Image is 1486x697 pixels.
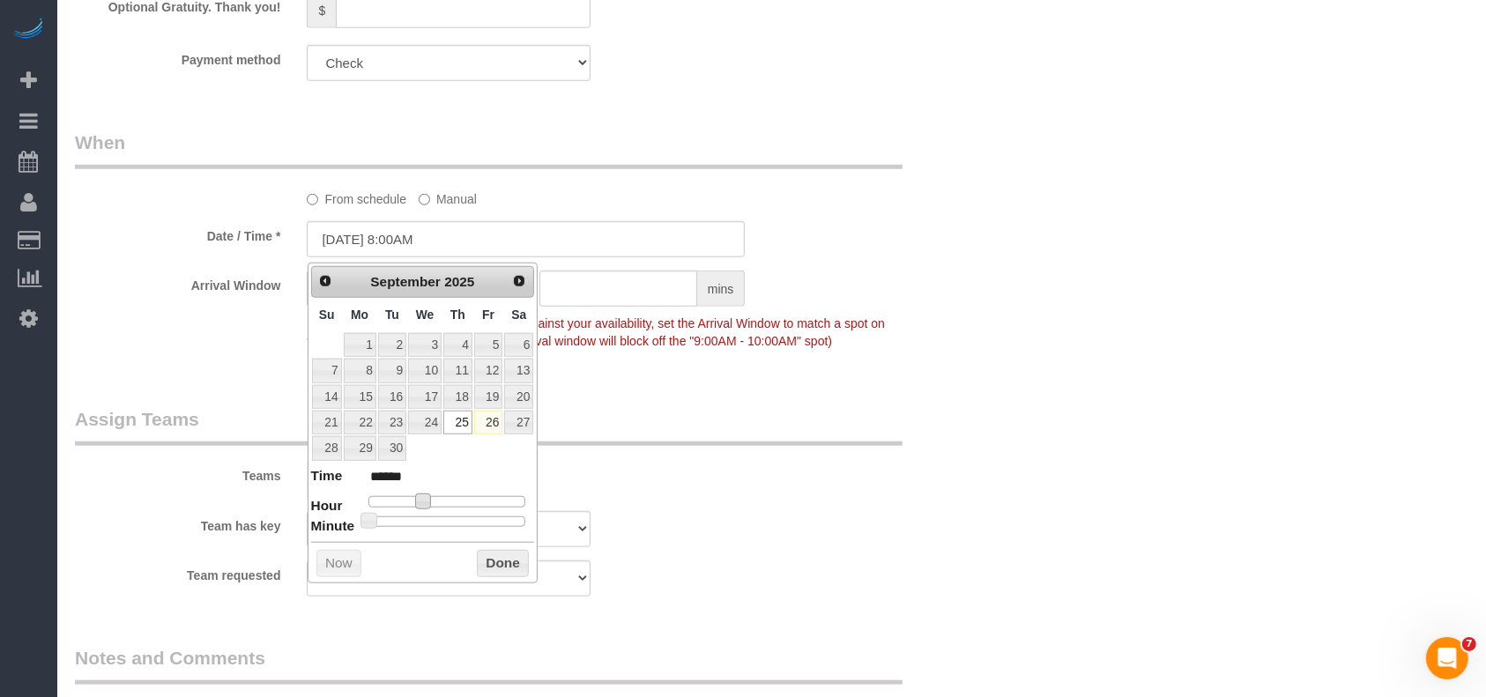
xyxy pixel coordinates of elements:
span: Wednesday [416,308,435,322]
a: 26 [474,411,502,434]
label: Payment method [62,45,293,69]
input: From schedule [307,194,318,205]
dt: Hour [311,496,343,518]
label: Manual [419,184,477,208]
span: mins [697,271,746,307]
dt: Minute [311,516,355,538]
span: September [370,274,441,289]
iframe: Intercom live chat [1426,637,1468,679]
a: 20 [504,385,533,409]
span: 2025 [444,274,474,289]
legend: When [75,130,903,169]
button: Now [316,550,361,578]
a: 18 [443,385,472,409]
span: 7 [1462,637,1476,651]
a: 13 [504,359,533,382]
a: 4 [443,333,472,357]
span: Saturday [511,308,526,322]
span: To make this booking count against your availability, set the Arrival Window to match a spot on y... [307,316,884,348]
span: Sunday [319,308,335,322]
img: Automaid Logo [11,18,46,42]
a: 16 [378,385,406,409]
a: 12 [474,359,502,382]
a: 2 [378,333,406,357]
a: 6 [504,333,533,357]
a: 8 [344,359,376,382]
span: Prev [318,274,332,288]
label: Team requested [62,560,293,584]
a: 29 [344,436,376,460]
a: 22 [344,411,376,434]
a: 27 [504,411,533,434]
label: Team has key [62,511,293,535]
button: Done [477,550,529,578]
label: Teams [62,461,293,485]
a: 10 [408,359,442,382]
span: Next [512,274,526,288]
label: Arrival Window [62,271,293,294]
a: 21 [312,411,342,434]
span: Friday [482,308,494,322]
label: Date / Time * [62,221,293,245]
input: MM/DD/YYYY HH:MM [307,221,745,257]
a: 14 [312,385,342,409]
a: 30 [378,436,406,460]
span: Tuesday [385,308,399,322]
span: Thursday [450,308,465,322]
a: 15 [344,385,376,409]
input: Manual [419,194,430,205]
a: 11 [443,359,472,382]
span: Monday [351,308,368,322]
a: 25 [443,411,472,434]
label: From schedule [307,184,406,208]
a: 24 [408,411,442,434]
a: 17 [408,385,442,409]
a: 7 [312,359,342,382]
a: 19 [474,385,502,409]
a: 9 [378,359,406,382]
a: 28 [312,436,342,460]
a: 3 [408,333,442,357]
a: 23 [378,411,406,434]
a: Next [508,269,532,293]
a: 5 [474,333,502,357]
legend: Assign Teams [75,406,903,446]
a: Prev [314,269,338,293]
legend: Notes and Comments [75,645,903,685]
dt: Time [311,466,343,488]
a: 1 [344,333,376,357]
